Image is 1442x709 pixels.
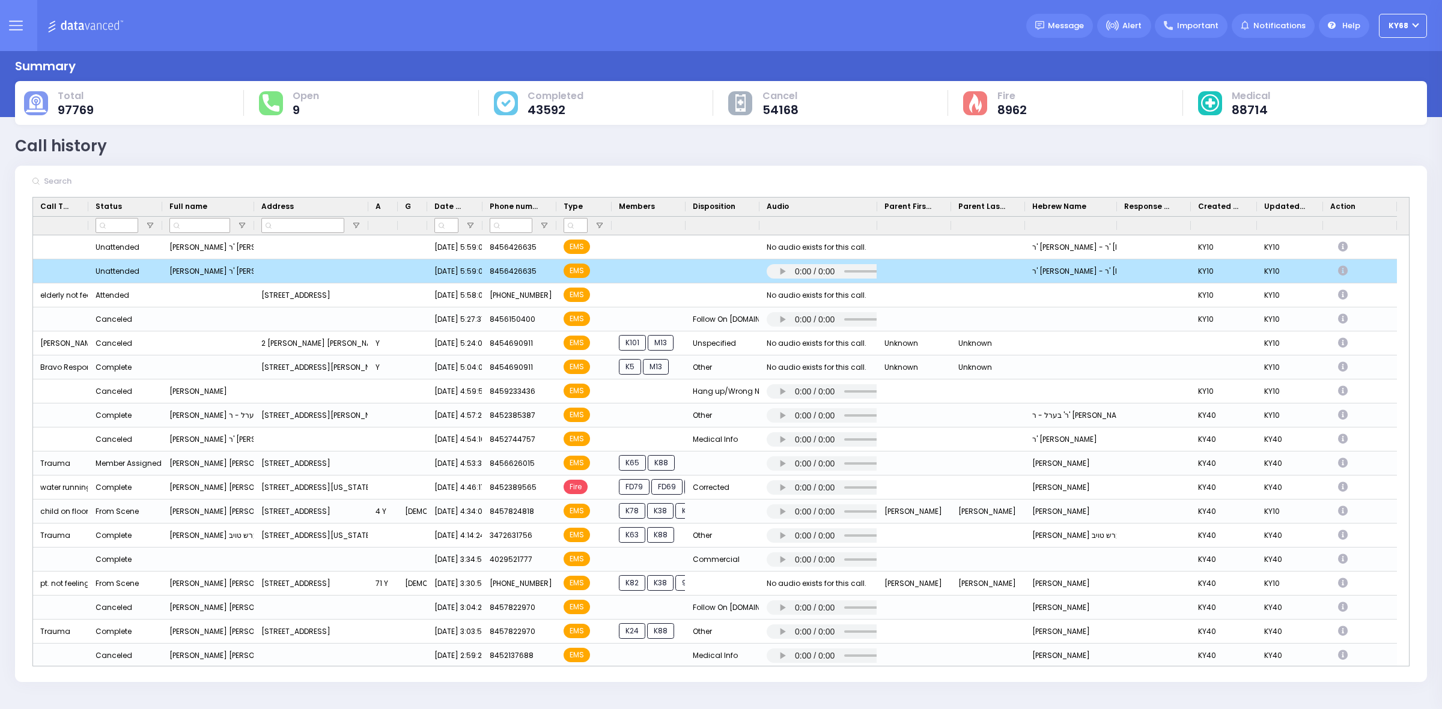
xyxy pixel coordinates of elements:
span: EMS [564,264,590,278]
img: message.svg [1035,21,1044,30]
div: 2 [PERSON_NAME] [PERSON_NAME] [US_STATE] 10950 [254,331,368,355]
span: Notifications [1253,20,1306,32]
div: KY10 [1257,331,1323,355]
div: KY10 [1191,259,1257,283]
div: KY40 [1191,523,1257,548]
span: K88 [648,455,675,471]
span: Gender [405,201,410,212]
span: K5 [619,359,641,375]
div: From Scene [96,576,139,591]
span: Hebrew Name [1032,201,1086,212]
div: Press SPACE to select this row. [33,596,1397,620]
div: 4 Y [368,499,398,523]
div: Unknown [877,355,951,379]
span: K38 [647,575,674,591]
div: Unknown [951,331,1025,355]
span: 8457824818 [490,506,534,516]
div: pt. not feeling well [33,572,88,596]
div: [DATE] 4:53:37 PM [427,451,482,475]
div: [DATE] 4:14:24 PM [427,523,482,548]
div: No audio exists for this call. [767,360,866,375]
span: Cancel [762,90,799,102]
span: 97769 [58,104,94,116]
span: Parent First Name [884,201,934,212]
span: Response Agent [1124,201,1174,212]
div: child on floor cant stand up [33,499,88,523]
input: Search [40,170,221,193]
span: Disposition [693,201,735,212]
span: K88 [647,623,674,639]
div: Press SPACE to select this row. [33,451,1397,475]
button: Open Filter Menu [540,221,549,231]
span: Alert [1122,20,1142,32]
span: 8454690911 [490,362,533,372]
span: [PHONE_NUMBER] [490,290,552,300]
div: [PERSON_NAME] [162,379,254,403]
div: KY40 [1257,523,1323,548]
div: [STREET_ADDRESS] [254,499,368,523]
div: KY40 [1257,620,1323,644]
div: KY40 [1257,644,1323,668]
div: [STREET_ADDRESS] [254,620,368,644]
div: Y [368,331,398,355]
div: ר' [PERSON_NAME] [1025,427,1117,451]
div: [PERSON_NAME] [877,572,951,596]
div: KY10 [1257,572,1323,596]
div: No audio exists for this call. [767,288,866,303]
span: Medical [1232,90,1270,102]
div: [DATE] 5:58:02 PM [427,283,482,307]
div: [DATE] 5:59:01 PM [427,259,482,283]
div: elderly not feeling well [33,283,88,307]
div: KY40 [1191,548,1257,572]
div: [DATE] 5:24:06 PM [427,331,482,355]
div: [PERSON_NAME] [1025,451,1117,475]
span: Created By Dispatcher [1198,201,1240,212]
span: EMS [564,360,590,374]
span: K83 [675,503,702,519]
span: Message [1048,20,1084,32]
div: KY40 [1191,572,1257,596]
button: Open Filter Menu [145,221,155,231]
button: Open Filter Menu [466,221,475,231]
div: Bravo Response - Medical Alarm B [33,355,88,379]
div: Press SPACE to select this row. [33,475,1397,499]
span: 8459233436 [490,386,535,396]
span: 8452385387 [490,410,535,420]
div: Other [686,523,759,548]
span: FD79 [619,479,650,495]
img: total-cause.svg [26,94,46,112]
span: Date & Time [434,201,466,212]
span: ky68 [1389,20,1408,31]
div: [DATE] 3:34:52 PM [427,548,482,572]
div: Commercial [686,548,759,572]
div: Other [686,620,759,644]
div: No audio exists for this call. [767,336,866,351]
span: 88714 [1232,104,1270,116]
div: Unspecified [686,331,759,355]
span: EMS [564,552,590,566]
span: EMS [564,336,590,350]
div: [DATE] 3:04:21 PM [427,596,482,620]
div: KY40 [1191,499,1257,523]
span: EMS [564,624,590,638]
div: Press SPACE to select this row. [33,403,1397,427]
input: Full name Filter Input [169,218,230,233]
div: Unattended [96,264,139,279]
span: Phone number [490,201,540,212]
div: [DEMOGRAPHIC_DATA] [398,572,427,596]
span: Type [564,201,583,212]
div: Press SPACE to select this row. [33,548,1397,572]
div: [PERSON_NAME] [951,572,1025,596]
div: Trauma [33,451,88,475]
div: Follow On [DOMAIN_NAME] [686,307,759,331]
button: Open Filter Menu [595,221,604,231]
div: ר' בערל - ר' [PERSON_NAME] [1025,403,1117,427]
div: KY40 [1191,427,1257,451]
div: [PERSON_NAME] ר' [PERSON_NAME] [162,235,254,259]
div: From Scene [96,504,139,519]
div: KY40 [1191,644,1257,668]
span: 8456150400 [490,314,535,324]
div: [DATE] 4:54:10 PM [427,427,482,451]
span: EMS [564,408,590,422]
span: FD327 [684,479,719,495]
